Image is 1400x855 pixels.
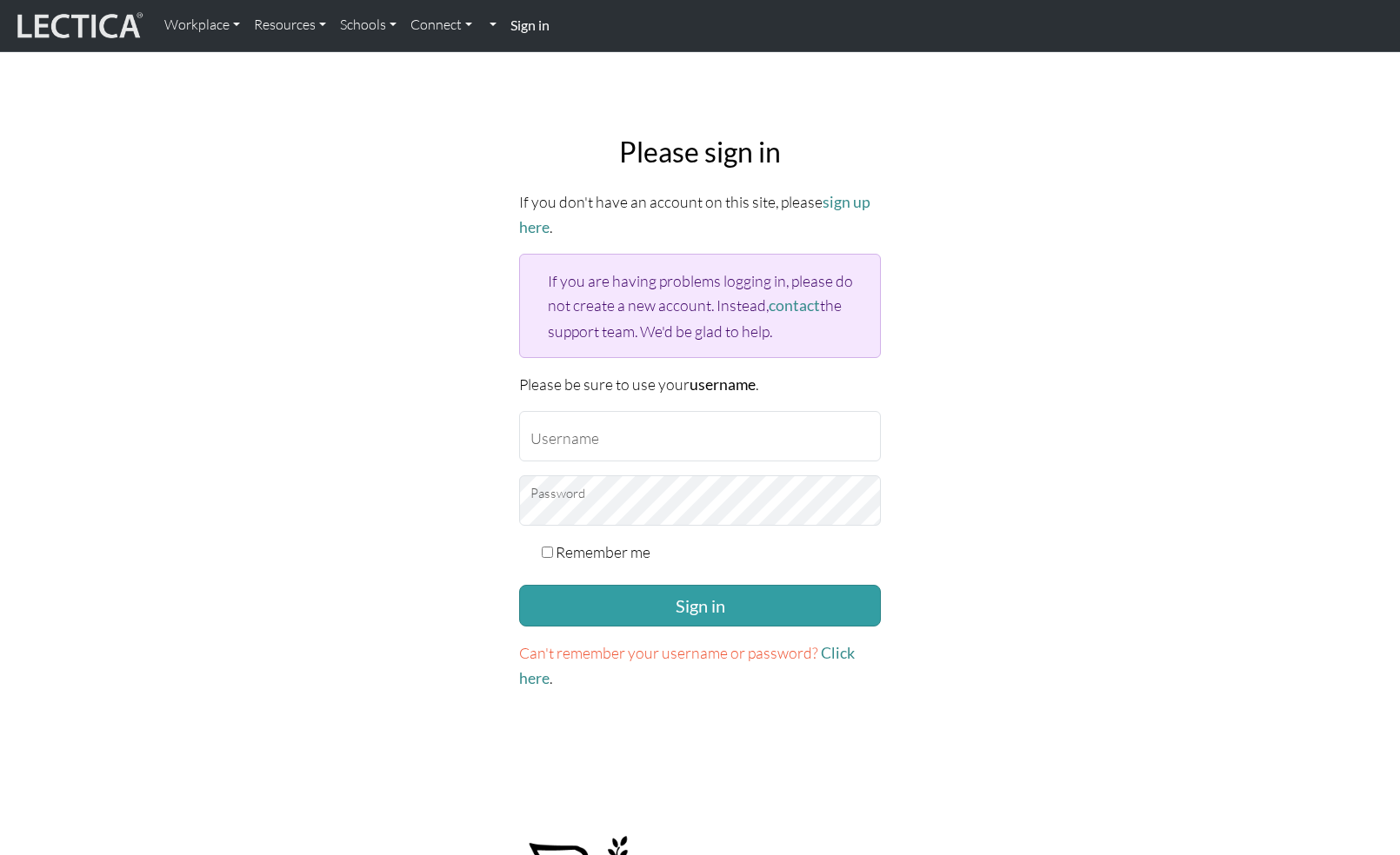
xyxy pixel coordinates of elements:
button: Sign in [519,585,881,626]
a: Connect [403,7,479,43]
a: Schools [333,7,403,43]
a: Resources [247,7,333,43]
label: Remember me [556,540,650,564]
p: Please be sure to use your . [519,372,881,397]
h2: Please sign in [519,136,881,169]
a: Sign in [503,7,557,44]
p: . [519,640,881,691]
strong: username [690,375,756,394]
a: contact [769,296,820,315]
input: Username [519,411,881,461]
span: Can't remember your username or password? [519,643,818,662]
img: lecticalive [13,10,143,43]
strong: Sign in [510,17,550,33]
div: If you are having problems logging in, please do not create a new account. Instead, the support t... [519,254,881,357]
p: If you don't have an account on this site, please . [519,189,881,240]
a: Workplace [157,7,247,43]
